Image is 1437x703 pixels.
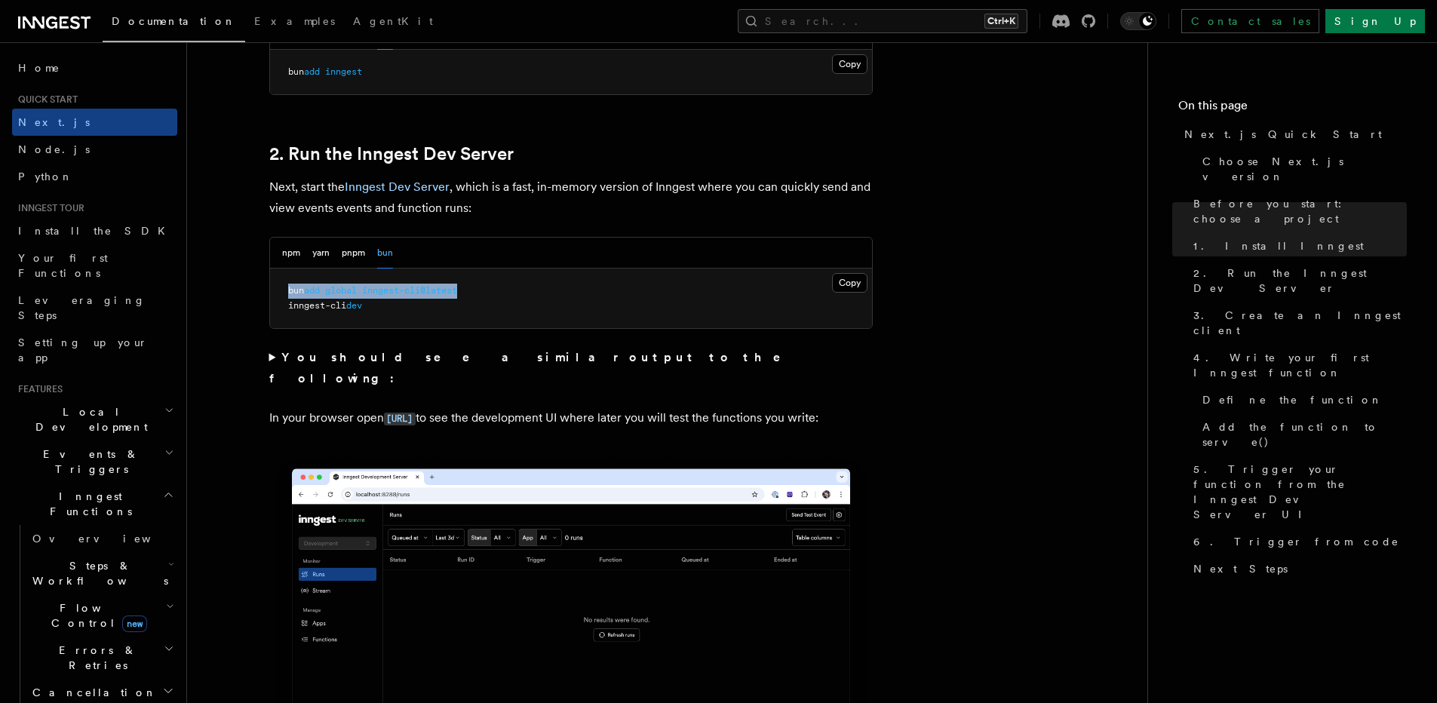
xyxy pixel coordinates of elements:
[269,407,873,429] p: In your browser open to see the development UI where later you will test the functions you write:
[312,238,330,269] button: yarn
[26,685,157,700] span: Cancellation
[1178,121,1407,148] a: Next.js Quick Start
[1181,9,1319,33] a: Contact sales
[12,54,177,81] a: Home
[269,177,873,219] p: Next, start the , which is a fast, in-memory version of Inngest where you can quickly send and vi...
[103,5,245,42] a: Documentation
[18,336,148,364] span: Setting up your app
[304,285,320,296] span: add
[346,300,362,311] span: dev
[245,5,344,41] a: Examples
[325,285,357,296] span: global
[12,109,177,136] a: Next.js
[1325,9,1425,33] a: Sign Up
[12,383,63,395] span: Features
[288,66,304,77] span: bun
[269,347,873,389] summary: You should see a similar output to the following:
[1187,190,1407,232] a: Before you start: choose a project
[832,273,867,293] button: Copy
[12,441,177,483] button: Events & Triggers
[353,15,433,27] span: AgentKit
[832,54,867,74] button: Copy
[1193,266,1407,296] span: 2. Run the Inngest Dev Server
[282,238,300,269] button: npm
[12,447,164,477] span: Events & Triggers
[377,238,393,269] button: bun
[1193,561,1288,576] span: Next Steps
[1202,419,1407,450] span: Add the function to serve()
[325,66,362,77] span: inngest
[26,637,177,679] button: Errors & Retries
[1193,196,1407,226] span: Before you start: choose a project
[738,9,1027,33] button: Search...Ctrl+K
[18,143,90,155] span: Node.js
[12,329,177,371] a: Setting up your app
[12,163,177,190] a: Python
[26,552,177,594] button: Steps & Workflows
[18,170,73,183] span: Python
[1187,302,1407,344] a: 3. Create an Inngest client
[254,15,335,27] span: Examples
[344,5,442,41] a: AgentKit
[1196,386,1407,413] a: Define the function
[12,94,78,106] span: Quick start
[1196,148,1407,190] a: Choose Next.js version
[18,252,108,279] span: Your first Functions
[1187,344,1407,386] a: 4. Write your first Inngest function
[384,413,416,425] code: [URL]
[1193,238,1364,253] span: 1. Install Inngest
[1184,127,1382,142] span: Next.js Quick Start
[18,225,174,237] span: Install the SDK
[342,238,365,269] button: pnpm
[1120,12,1156,30] button: Toggle dark mode
[26,594,177,637] button: Flow Controlnew
[12,404,164,434] span: Local Development
[288,285,304,296] span: bun
[26,600,166,631] span: Flow Control
[26,525,177,552] a: Overview
[1187,528,1407,555] a: 6. Trigger from code
[12,217,177,244] a: Install the SDK
[112,15,236,27] span: Documentation
[18,116,90,128] span: Next.js
[1193,534,1399,549] span: 6. Trigger from code
[269,350,803,385] strong: You should see a similar output to the following:
[1187,259,1407,302] a: 2. Run the Inngest Dev Server
[1178,97,1407,121] h4: On this page
[1187,555,1407,582] a: Next Steps
[384,410,416,425] a: [URL]
[1193,462,1407,522] span: 5. Trigger your function from the Inngest Dev Server UI
[12,202,84,214] span: Inngest tour
[1202,154,1407,184] span: Choose Next.js version
[269,143,514,164] a: 2. Run the Inngest Dev Server
[1187,232,1407,259] a: 1. Install Inngest
[1196,413,1407,456] a: Add the function to serve()
[12,287,177,329] a: Leveraging Steps
[26,643,164,673] span: Errors & Retries
[12,489,163,519] span: Inngest Functions
[18,294,146,321] span: Leveraging Steps
[288,300,346,311] span: inngest-cli
[362,285,457,296] span: inngest-cli@latest
[12,398,177,441] button: Local Development
[26,558,168,588] span: Steps & Workflows
[32,533,188,545] span: Overview
[122,616,147,632] span: new
[1187,456,1407,528] a: 5. Trigger your function from the Inngest Dev Server UI
[12,136,177,163] a: Node.js
[12,244,177,287] a: Your first Functions
[1202,392,1383,407] span: Define the function
[1193,350,1407,380] span: 4. Write your first Inngest function
[984,14,1018,29] kbd: Ctrl+K
[304,66,320,77] span: add
[345,180,450,194] a: Inngest Dev Server
[12,483,177,525] button: Inngest Functions
[1193,308,1407,338] span: 3. Create an Inngest client
[18,60,60,75] span: Home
